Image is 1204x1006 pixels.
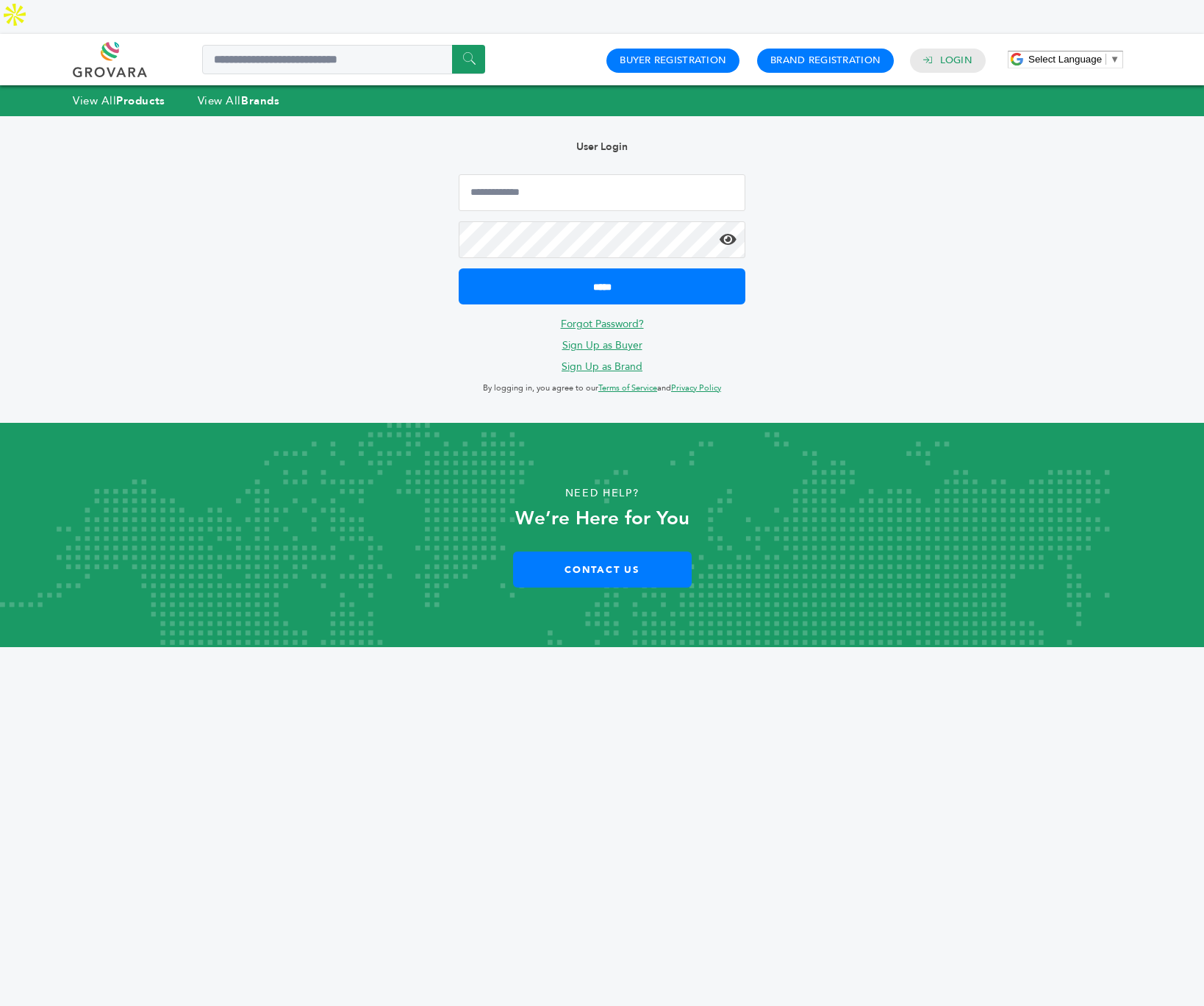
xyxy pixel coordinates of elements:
a: View AllBrands [198,93,280,108]
a: Login [940,54,972,67]
span: Select Language [1028,54,1102,65]
a: Contact Us [513,552,692,588]
a: Select Language​ [1028,54,1119,65]
a: View AllProducts [73,93,165,108]
span: ​ [1106,54,1106,65]
strong: We’re Here for You [515,505,689,532]
strong: Brands [241,93,279,108]
a: Privacy Policy [671,382,721,393]
a: Terms of Service [598,382,657,393]
span: ▼ [1110,54,1119,65]
b: User Login [576,140,628,154]
a: Sign Up as Buyer [562,338,642,352]
input: Search a product or brand... [202,45,485,74]
a: Brand Registration [770,54,881,67]
input: Password [459,221,745,258]
p: By logging in, you agree to our and [459,379,745,397]
a: Buyer Registration [620,54,726,67]
p: Need Help? [60,482,1144,504]
a: Sign Up as Brand [562,360,642,374]
input: Email Address [459,174,745,211]
strong: Products [116,93,165,108]
a: Forgot Password? [561,317,644,331]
